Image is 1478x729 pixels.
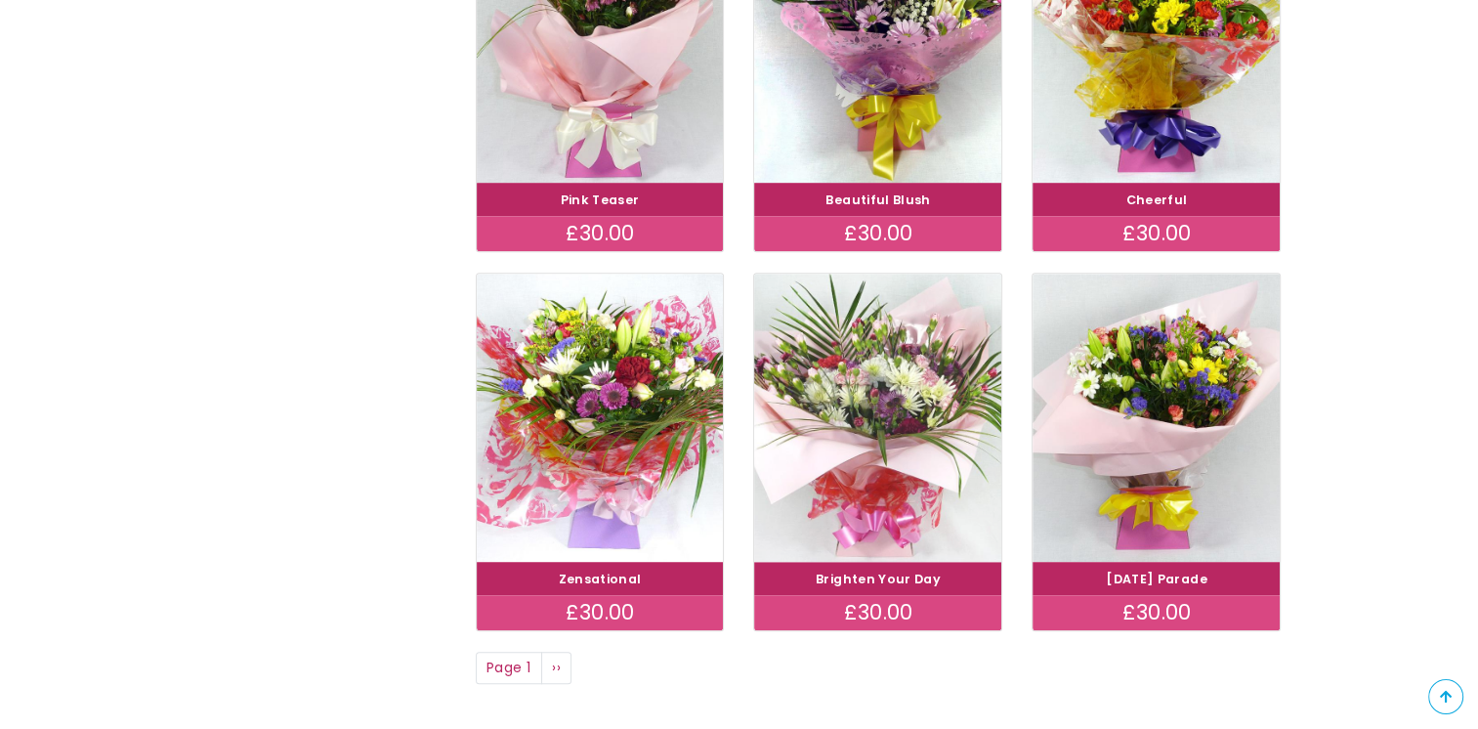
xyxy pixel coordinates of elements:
[739,256,1017,578] img: Brighten Your Day
[1033,216,1280,251] div: £30.00
[561,192,640,208] a: Pink Teaser
[816,571,941,587] a: Brighten Your Day
[1033,274,1280,562] img: Carnival Parade
[477,216,724,251] div: £30.00
[1033,595,1280,630] div: £30.00
[754,595,1001,630] div: £30.00
[552,658,561,677] span: ››
[1126,192,1188,208] a: Cheerful
[476,652,1282,685] nav: Page navigation
[1106,571,1207,587] a: [DATE] Parade
[754,216,1001,251] div: £30.00
[559,571,642,587] a: Zensational
[825,192,930,208] a: Beautiful Blush
[477,595,724,630] div: £30.00
[477,274,724,562] img: Zensational
[476,652,542,685] span: Page 1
